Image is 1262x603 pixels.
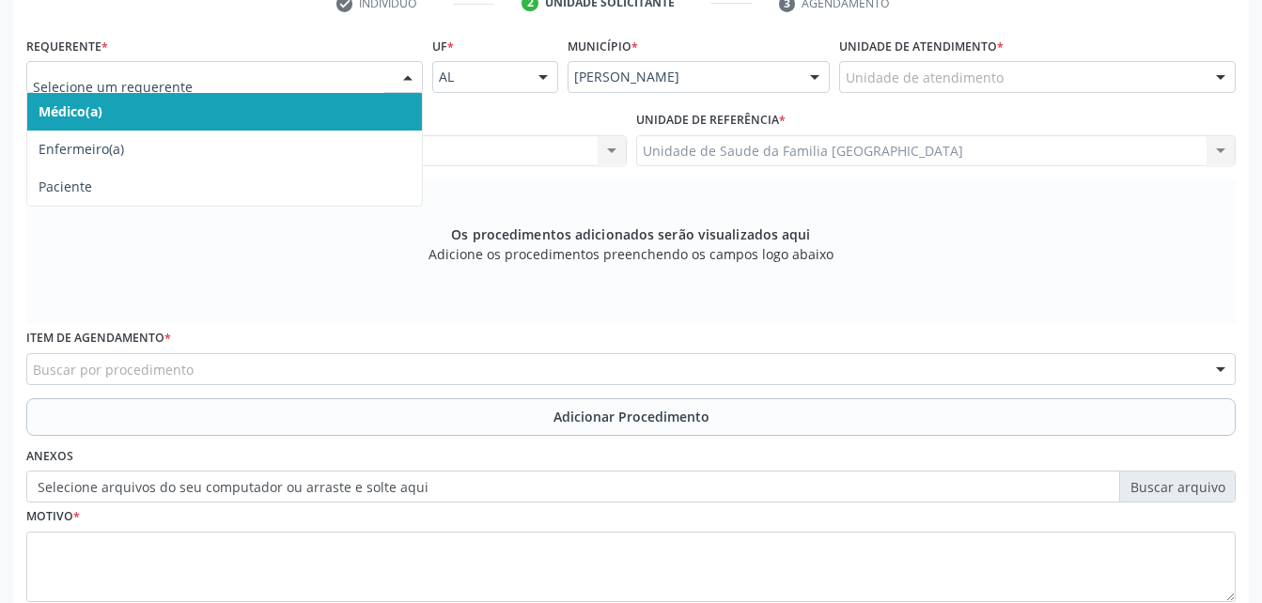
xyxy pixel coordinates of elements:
span: AL [439,68,520,86]
span: Enfermeiro(a) [39,140,124,158]
label: Motivo [26,502,80,532]
label: Unidade de atendimento [839,32,1004,61]
span: Adicione os procedimentos preenchendo os campos logo abaixo [428,244,834,264]
span: [PERSON_NAME] [574,68,790,86]
span: Unidade de atendimento [846,68,1004,87]
span: Buscar por procedimento [33,360,194,379]
span: Os procedimentos adicionados serão visualizados aqui [451,224,810,244]
label: Unidade de referência [636,106,786,135]
label: Requerente [26,32,108,61]
button: Adicionar Procedimento [26,398,1236,436]
span: Adicionar Procedimento [553,407,709,426]
label: Município [568,32,638,61]
label: Item de agendamento [26,324,171,353]
input: Selecione um requerente [33,68,384,105]
label: Anexos [26,442,73,472]
span: Médico(a) [39,102,102,120]
span: Paciente [39,178,92,195]
label: UF [432,32,454,61]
